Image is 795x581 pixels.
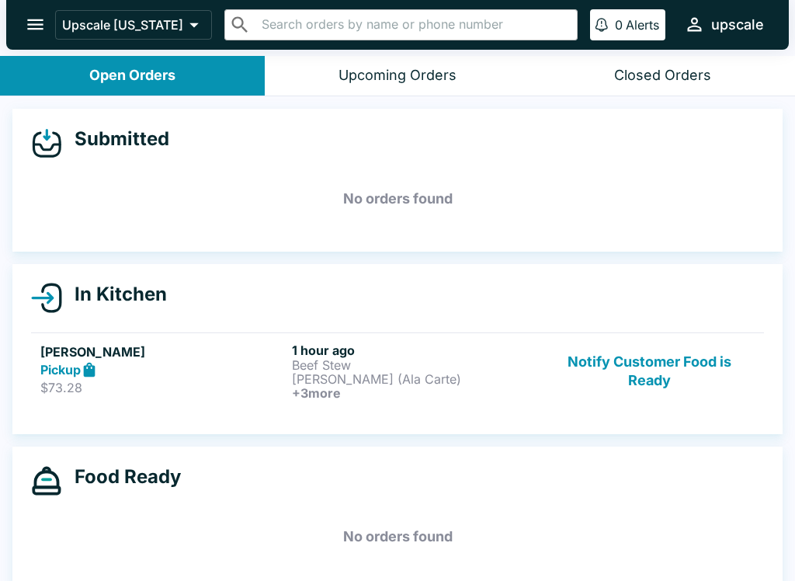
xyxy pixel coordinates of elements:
[31,509,764,565] h5: No orders found
[40,380,286,395] p: $73.28
[55,10,212,40] button: Upscale [US_STATE]
[62,127,169,151] h4: Submitted
[31,171,764,227] h5: No orders found
[292,358,537,372] p: Beef Stew
[292,372,537,386] p: [PERSON_NAME] (Ala Carte)
[711,16,764,34] div: upscale
[626,17,659,33] p: Alerts
[292,343,537,358] h6: 1 hour ago
[62,465,181,489] h4: Food Ready
[62,283,167,306] h4: In Kitchen
[615,17,623,33] p: 0
[31,332,764,409] a: [PERSON_NAME]Pickup$73.281 hour agoBeef Stew[PERSON_NAME] (Ala Carte)+3moreNotify Customer Food i...
[40,362,81,377] strong: Pickup
[16,5,55,44] button: open drawer
[257,14,571,36] input: Search orders by name or phone number
[292,386,537,400] h6: + 3 more
[40,343,286,361] h5: [PERSON_NAME]
[678,8,770,41] button: upscale
[614,67,711,85] div: Closed Orders
[62,17,183,33] p: Upscale [US_STATE]
[338,67,457,85] div: Upcoming Orders
[544,343,755,400] button: Notify Customer Food is Ready
[89,67,175,85] div: Open Orders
